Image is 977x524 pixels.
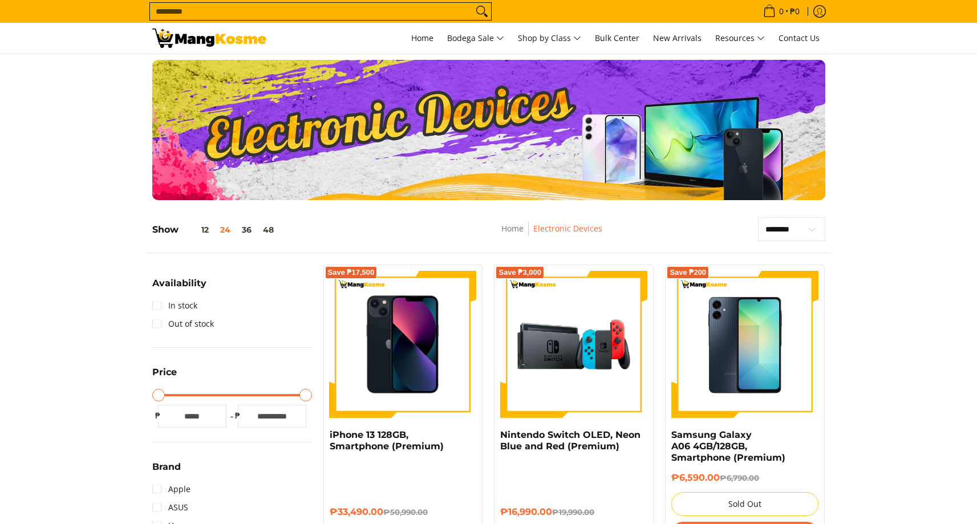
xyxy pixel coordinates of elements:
span: ₱ [232,410,244,421]
a: Apple [152,480,190,498]
img: iPhone 13 128GB, Smartphone (Premium) [330,271,477,418]
button: Search [473,3,491,20]
del: ₱19,990.00 [552,507,594,517]
span: ₱0 [788,7,801,15]
span: Resources [715,31,765,46]
h6: ₱33,490.00 [330,506,477,518]
nav: Breadcrumbs [421,222,683,247]
button: 36 [236,225,257,234]
span: ₱ [152,410,164,421]
a: Bulk Center [589,23,645,54]
span: Save ₱200 [670,269,706,276]
a: Bodega Sale [441,23,510,54]
span: Shop by Class [518,31,581,46]
span: Home [411,33,433,43]
span: Bodega Sale [447,31,504,46]
span: New Arrivals [653,33,702,43]
a: Electronic Devices [533,223,602,234]
summary: Open [152,368,177,385]
summary: Open [152,462,181,480]
span: Bulk Center [595,33,639,43]
a: In stock [152,296,197,315]
span: • [760,5,803,18]
img: samsung-a06-smartphone-full-view-mang-kosme [671,271,818,418]
summary: Open [152,279,206,296]
a: Resources [710,23,771,54]
img: Electronic Devices - Premium Brands with Warehouse Prices l Mang Kosme [152,29,266,48]
span: 0 [777,7,785,15]
a: Shop by Class [512,23,587,54]
a: Home [501,223,524,234]
span: Brand [152,462,181,472]
span: Contact Us [779,33,820,43]
a: Nintendo Switch OLED, Neon Blue and Red (Premium) [500,429,640,452]
a: Samsung Galaxy A06 4GB/128GB, Smartphone (Premium) [671,429,785,463]
del: ₱50,990.00 [383,507,428,517]
button: 24 [214,225,236,234]
del: ₱6,790.00 [720,473,759,482]
button: 48 [257,225,279,234]
h6: ₱6,590.00 [671,472,818,484]
nav: Main Menu [278,23,825,54]
h6: ₱16,990.00 [500,506,647,518]
img: nintendo-switch-with-joystick-and-dock-full-view-mang-kosme [500,271,647,418]
a: New Arrivals [647,23,707,54]
span: Price [152,368,177,377]
a: Contact Us [773,23,825,54]
button: Sold Out [671,492,818,516]
a: Out of stock [152,315,214,333]
span: Save ₱3,000 [498,269,541,276]
span: Save ₱17,500 [328,269,375,276]
span: Availability [152,279,206,288]
button: 12 [179,225,214,234]
a: iPhone 13 128GB, Smartphone (Premium) [330,429,444,452]
a: Home [406,23,439,54]
h5: Show [152,224,279,235]
a: ASUS [152,498,188,517]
